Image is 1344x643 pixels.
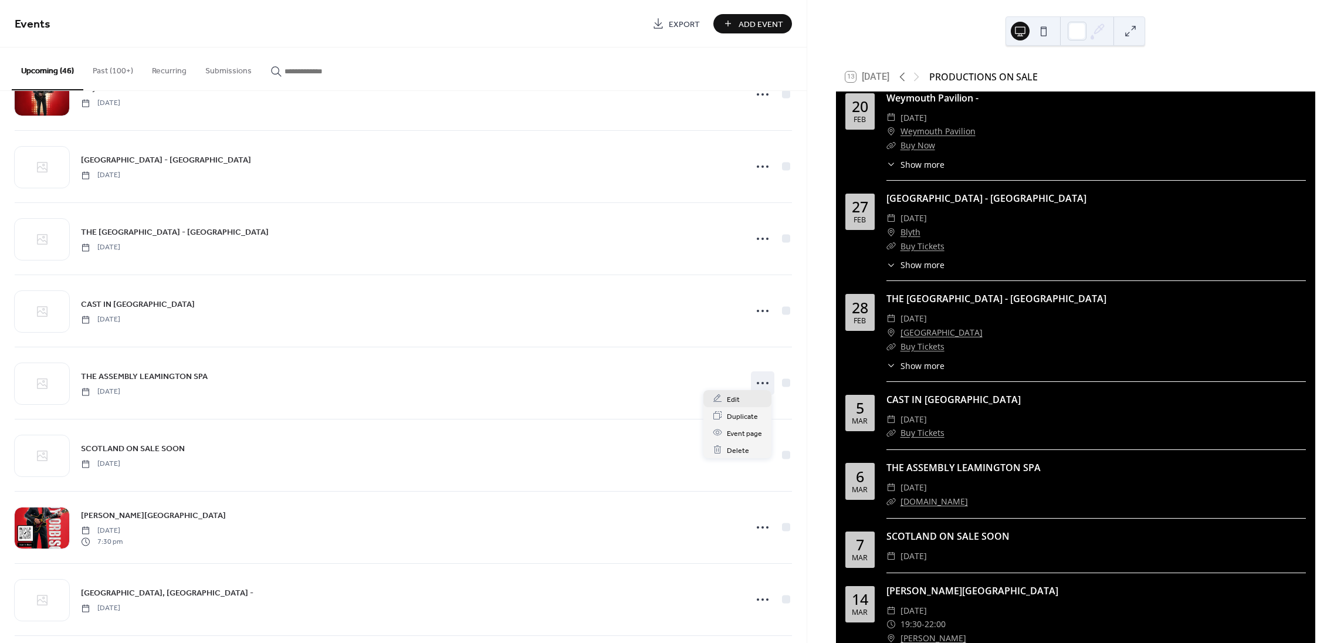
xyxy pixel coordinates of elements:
div: Feb [854,216,866,224]
div: 20 [852,99,868,114]
div: ​ [886,225,896,239]
div: Mar [852,609,868,617]
span: Event page [727,427,762,439]
span: Events [15,13,50,36]
button: Add Event [713,14,792,33]
span: [DATE] [81,242,120,253]
div: SCOTLAND ON SALE SOON [886,529,1306,543]
span: [DATE] [81,603,120,614]
div: Mar [852,486,868,494]
span: [DATE] [900,211,927,225]
div: ​ [886,111,896,125]
a: CAST IN [GEOGRAPHIC_DATA] [886,393,1021,406]
button: Submissions [196,48,261,89]
span: [PERSON_NAME][GEOGRAPHIC_DATA] [81,510,226,522]
div: ​ [886,211,896,225]
a: THE [GEOGRAPHIC_DATA] - [GEOGRAPHIC_DATA] [886,292,1106,305]
div: ​ [886,239,896,253]
span: Export [669,18,700,31]
span: Duplicate [727,410,758,422]
span: [DATE] [900,604,927,618]
a: Buy Tickets [900,427,944,438]
span: [DATE] [900,480,927,495]
div: 14 [852,592,868,607]
div: ​ [886,312,896,326]
span: [DATE] [900,111,927,125]
a: Export [644,14,709,33]
button: Upcoming (46) [12,48,83,90]
a: Buy Tickets [900,241,944,252]
span: [DATE] [900,412,927,427]
div: 5 [856,401,864,415]
span: Add Event [739,18,783,31]
div: ​ [886,604,896,618]
a: Weymouth Pavilion - [886,92,979,104]
div: ​ [886,124,896,138]
div: ​ [886,158,896,171]
a: [PERSON_NAME][GEOGRAPHIC_DATA] [886,584,1058,597]
a: THE ASSEMBLY LEAMINGTON SPA [81,370,208,383]
a: [PERSON_NAME][GEOGRAPHIC_DATA] [81,509,226,522]
a: [DOMAIN_NAME] [900,496,968,507]
span: [DATE] [81,526,123,536]
div: ​ [886,426,896,440]
div: ​ [886,495,896,509]
span: [GEOGRAPHIC_DATA], [GEOGRAPHIC_DATA] - [81,587,253,600]
div: ​ [886,326,896,340]
span: Show more [900,158,944,171]
a: [GEOGRAPHIC_DATA] [900,326,983,340]
button: Recurring [143,48,196,89]
span: [DATE] [900,312,927,326]
div: Mar [852,554,868,562]
a: CAST IN [GEOGRAPHIC_DATA] [81,297,195,311]
span: 19:30 [900,617,922,631]
span: [DATE] [81,314,120,325]
div: ​ [886,617,896,631]
a: THE ASSEMBLY LEAMINGTON SPA [886,461,1041,474]
span: CAST IN [GEOGRAPHIC_DATA] [81,299,195,311]
a: [GEOGRAPHIC_DATA], [GEOGRAPHIC_DATA] - [81,586,253,600]
a: Buy Tickets [900,341,944,352]
span: Show more [900,360,944,372]
span: Edit [727,393,740,405]
span: THE ASSEMBLY LEAMINGTON SPA [81,371,208,383]
div: Feb [854,116,866,124]
span: [DATE] [900,549,927,563]
div: ​ [886,138,896,153]
span: [GEOGRAPHIC_DATA] - [GEOGRAPHIC_DATA] [81,154,251,167]
span: Delete [727,444,749,456]
div: Feb [854,317,866,325]
button: ​Show more [886,259,944,271]
span: [DATE] [81,387,120,397]
a: [GEOGRAPHIC_DATA] - [GEOGRAPHIC_DATA] [81,153,251,167]
button: ​Show more [886,158,944,171]
div: Mar [852,418,868,425]
span: [DATE] [81,170,120,181]
div: ​ [886,340,896,354]
span: 7:30 pm [81,536,123,547]
span: Show more [900,259,944,271]
div: ​ [886,549,896,563]
span: [DATE] [81,98,120,109]
a: [GEOGRAPHIC_DATA] - [GEOGRAPHIC_DATA] [886,192,1086,205]
a: Weymouth Pavilion [900,124,976,138]
div: 6 [856,469,864,484]
a: Buy Now [900,140,935,151]
button: ​Show more [886,360,944,372]
div: PRODUCTIONS ON SALE [929,70,1038,84]
div: 28 [852,300,868,315]
span: THE [GEOGRAPHIC_DATA] - [GEOGRAPHIC_DATA] [81,226,269,239]
div: ​ [886,259,896,271]
div: ​ [886,412,896,427]
div: ​ [886,360,896,372]
a: THE [GEOGRAPHIC_DATA] - [GEOGRAPHIC_DATA] [81,225,269,239]
span: - [922,617,925,631]
a: SCOTLAND ON SALE SOON [81,442,185,455]
a: Blyth [900,225,920,239]
span: 22:00 [925,617,946,631]
div: 7 [856,537,864,552]
span: [DATE] [81,459,120,469]
button: Past (100+) [83,48,143,89]
div: ​ [886,480,896,495]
